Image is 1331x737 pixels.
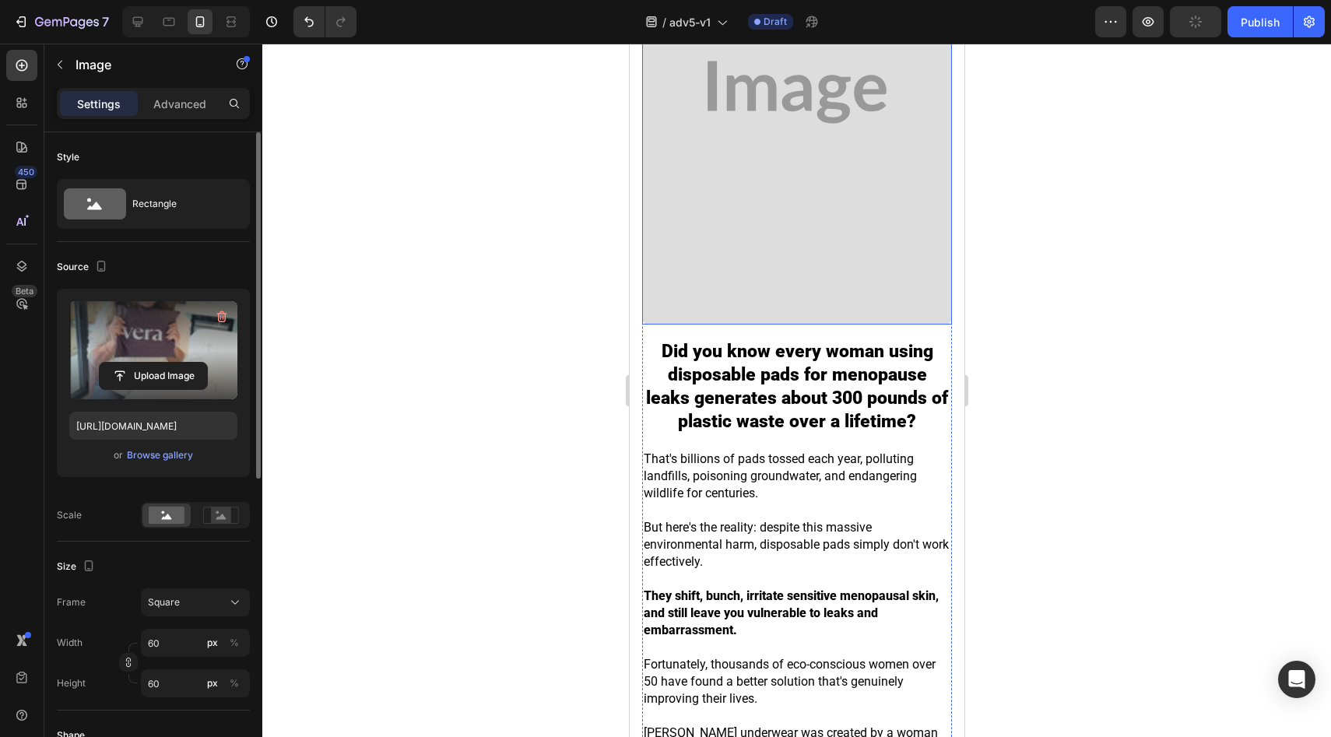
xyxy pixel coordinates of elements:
h2: Did you know every woman using disposable pads for menopause leaks generates about 300 pounds of ... [12,295,322,391]
button: Upload Image [99,362,208,390]
div: 450 [15,166,37,178]
button: px [225,633,244,652]
div: Beta [12,285,37,297]
div: Open Intercom Messenger [1278,661,1315,698]
button: px [225,674,244,693]
p: Advanced [153,96,206,112]
p: But here's the reality: despite this massive environmental harm, disposable pads simply don't wor... [14,476,321,527]
input: px% [141,669,250,697]
button: Square [141,588,250,616]
label: Height [57,676,86,690]
p: 7 [102,12,109,31]
span: / [662,14,666,30]
strong: They shift, bunch, irritate sensitive menopausal skin, and still leave you vulnerable to leaks an... [14,545,309,594]
div: Scale [57,508,82,522]
input: px% [141,629,250,657]
div: px [207,676,218,690]
span: or [114,446,123,465]
span: Square [148,595,180,609]
div: % [230,636,239,650]
div: Browse gallery [127,448,193,462]
div: Undo/Redo [293,6,356,37]
iframe: Design area [630,44,964,737]
div: Publish [1241,14,1280,30]
button: 7 [6,6,116,37]
div: Size [57,556,98,577]
button: Publish [1227,6,1293,37]
p: Fortunately, thousands of eco-conscious women over 50 have found a better solution that's genuine... [14,612,321,664]
button: % [203,633,222,652]
button: % [203,674,222,693]
label: Width [57,636,83,650]
input: https://example.com/image.jpg [69,412,237,440]
span: Draft [764,15,787,29]
p: Settings [77,96,121,112]
div: Style [57,150,79,164]
div: px [207,636,218,650]
p: Image [76,55,208,74]
div: Rectangle [132,186,227,222]
span: adv5-v1 [669,14,711,30]
p: That's billions of pads tossed each year, polluting landfills, poisoning groundwater, and endange... [14,407,321,458]
p: [PERSON_NAME] underwear was created by a woman who was tired of pads that promised protection but... [14,681,321,732]
label: Frame [57,595,86,609]
div: % [230,676,239,690]
button: Browse gallery [126,447,194,463]
div: Source [57,257,111,278]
